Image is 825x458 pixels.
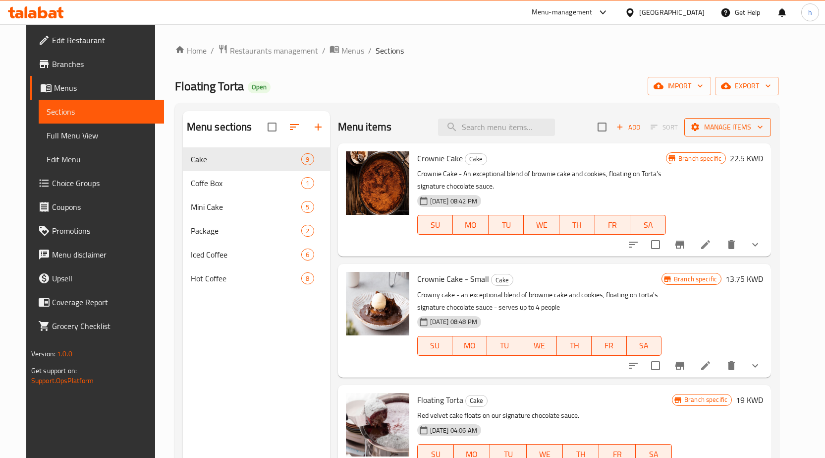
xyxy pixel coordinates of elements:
span: 2 [302,226,313,236]
img: Crownie Cake [346,151,409,215]
a: Edit menu item [700,239,712,251]
button: WE [522,336,557,356]
li: / [211,45,214,57]
span: SA [634,218,662,232]
div: Hot Coffee8 [183,266,330,290]
button: Manage items [684,118,771,136]
p: Crowny cake - an exceptional blend of brownie cake and cookies, floating on torta's signature cho... [417,289,661,314]
button: sort-choices [621,354,645,378]
li: / [368,45,372,57]
button: Add section [306,115,330,139]
div: Cake9 [183,147,330,171]
a: Menus [30,76,164,100]
span: 5 [302,202,313,212]
div: items [301,201,314,213]
span: SU [422,338,448,353]
span: Restaurants management [230,45,318,57]
div: [GEOGRAPHIC_DATA] [639,7,705,18]
nav: breadcrumb [175,44,779,57]
div: Mini Cake [191,201,302,213]
h6: 13.75 KWD [725,272,763,286]
h6: 22.5 KWD [730,151,763,165]
span: Crownie Cake - Small [417,271,489,286]
span: TU [491,338,518,353]
span: Add item [612,120,644,135]
span: 8 [302,274,313,283]
a: Full Menu View [39,124,164,147]
nav: Menu sections [183,143,330,294]
button: delete [719,233,743,257]
a: Restaurants management [218,44,318,57]
a: Coupons [30,195,164,219]
a: Edit Restaurant [30,28,164,52]
span: FR [596,338,622,353]
span: Add [615,122,642,133]
div: Menu-management [532,6,593,18]
h2: Menu sections [187,120,252,134]
svg: Show Choices [749,360,761,372]
div: items [301,225,314,237]
div: Cake [491,274,513,286]
span: Manage items [692,121,763,133]
button: MO [453,215,489,235]
div: Iced Coffee6 [183,243,330,266]
button: FR [592,336,626,356]
span: FR [599,218,627,232]
span: Version: [31,347,55,360]
div: Package [191,225,302,237]
span: Sections [376,45,404,57]
div: Cake [191,153,302,165]
span: Iced Coffee [191,249,302,261]
div: items [301,177,314,189]
span: Menus [54,82,156,94]
li: / [322,45,326,57]
a: Edit Menu [39,147,164,171]
button: TH [559,215,595,235]
span: Choice Groups [52,177,156,189]
button: TH [557,336,592,356]
button: SU [417,336,452,356]
img: Crownie Cake - Small [346,272,409,335]
a: Promotions [30,219,164,243]
p: Red velvet cake floats on our signature chocolate sauce. [417,409,672,422]
button: import [648,77,711,95]
input: search [438,119,555,136]
img: Floating Torta [346,393,409,457]
span: Floating Torta [175,75,244,97]
button: Add [612,120,644,135]
span: SU [422,218,449,232]
a: Sections [39,100,164,124]
span: 9 [302,155,313,164]
div: items [301,272,314,284]
span: Cake [465,153,487,165]
a: Menus [330,44,364,57]
span: Menus [341,45,364,57]
span: [DATE] 08:42 PM [426,196,481,206]
span: Crownie Cake [417,151,463,166]
a: Branches [30,52,164,76]
span: Floating Torta [417,393,463,407]
div: Open [248,81,271,93]
div: items [301,249,314,261]
span: [DATE] 04:06 AM [426,426,481,435]
span: Cake [492,274,513,286]
button: show more [743,354,767,378]
span: [DATE] 08:48 PM [426,317,481,327]
span: Cake [466,395,487,406]
span: TH [561,338,588,353]
span: TU [493,218,520,232]
button: TU [487,336,522,356]
button: SU [417,215,453,235]
span: Select to update [645,234,666,255]
a: Edit menu item [700,360,712,372]
span: MO [456,338,483,353]
div: Package2 [183,219,330,243]
span: TH [563,218,591,232]
span: Branch specific [670,274,721,284]
span: Coffe Box [191,177,302,189]
span: MO [457,218,485,232]
span: Grocery Checklist [52,320,156,332]
a: Grocery Checklist [30,314,164,338]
